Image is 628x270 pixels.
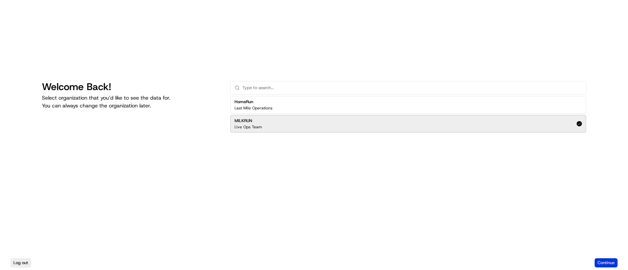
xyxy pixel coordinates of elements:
input: Type to search... [242,81,582,94]
h1: Welcome Back! [42,81,220,93]
h2: MILKRUN [235,118,262,124]
button: Continue [595,258,618,267]
h2: HomeRun [235,99,272,105]
p: Last Mile Operations [235,105,272,111]
div: Suggestions [230,95,586,134]
button: Log out [10,258,31,267]
p: Select organization that you’d like to see the data for. You can always change the organization l... [42,94,220,110]
p: Live Ops Team [235,124,262,130]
